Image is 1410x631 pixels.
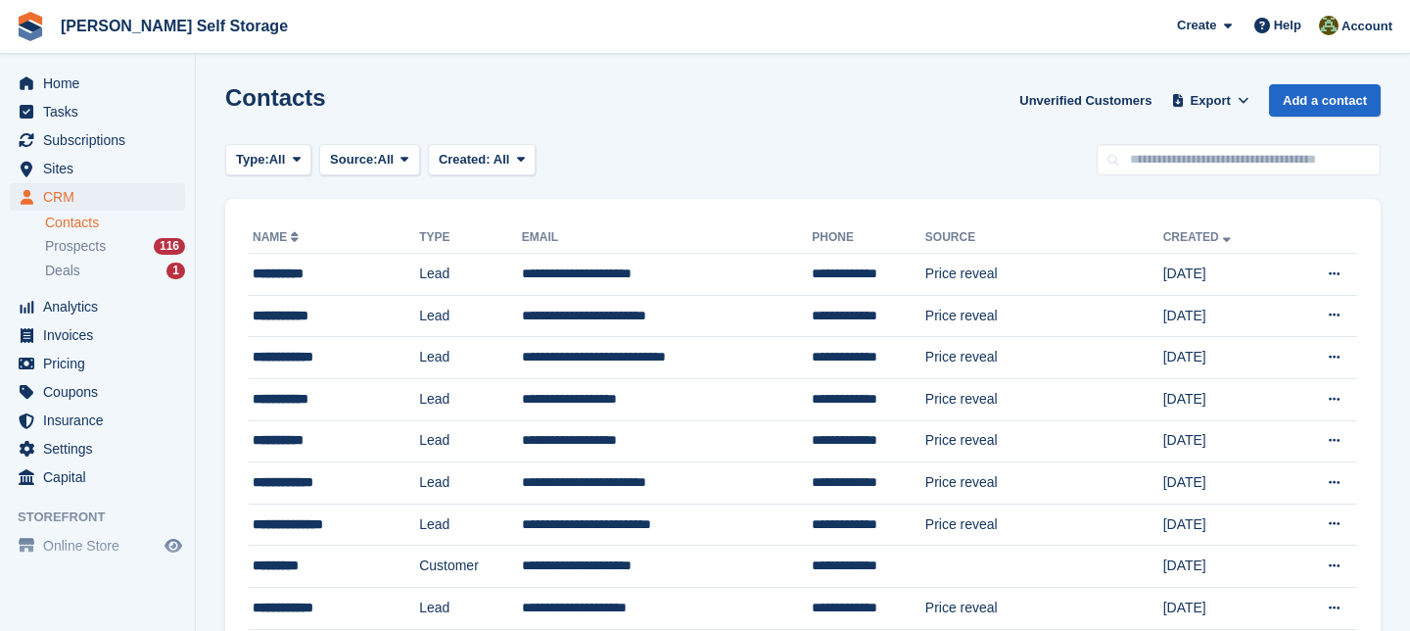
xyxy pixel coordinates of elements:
[45,262,80,280] span: Deals
[162,534,185,558] a: Preview store
[1163,378,1287,420] td: [DATE]
[1163,462,1287,505] td: [DATE]
[493,152,510,167] span: All
[43,407,161,434] span: Insurance
[1163,295,1287,337] td: [DATE]
[10,435,185,462] a: menu
[1269,84,1381,117] a: Add a contact
[16,12,45,41] img: stora-icon-8386f47178a22dfd0bd8f6a31ec36ba5ce8667c1dd55bd0f319d3a0aa187defe.svg
[378,150,395,170] span: All
[10,532,185,559] a: menu
[10,183,185,211] a: menu
[1191,91,1231,111] span: Export
[1341,17,1392,36] span: Account
[10,98,185,125] a: menu
[166,263,185,279] div: 1
[419,295,522,337] td: Lead
[419,254,522,296] td: Lead
[53,10,296,42] a: [PERSON_NAME] Self Storage
[45,214,185,232] a: Contacts
[419,587,522,629] td: Lead
[925,378,1163,420] td: Price reveal
[522,222,813,254] th: Email
[10,293,185,320] a: menu
[925,420,1163,462] td: Price reveal
[10,321,185,349] a: menu
[419,337,522,379] td: Lead
[419,378,522,420] td: Lead
[43,378,161,406] span: Coupons
[10,70,185,97] a: menu
[154,238,185,255] div: 116
[43,463,161,491] span: Capital
[428,144,536,176] button: Created: All
[43,532,161,559] span: Online Store
[269,150,286,170] span: All
[43,183,161,211] span: CRM
[10,407,185,434] a: menu
[1163,504,1287,546] td: [DATE]
[1163,420,1287,462] td: [DATE]
[1163,230,1235,244] a: Created
[319,144,420,176] button: Source: All
[45,236,185,257] a: Prospects 116
[43,155,161,182] span: Sites
[18,508,195,527] span: Storefront
[925,254,1163,296] td: Price reveal
[1163,337,1287,379] td: [DATE]
[330,150,377,170] span: Source:
[1163,546,1287,588] td: [DATE]
[10,350,185,377] a: menu
[812,222,925,254] th: Phone
[10,378,185,406] a: menu
[1011,84,1159,117] a: Unverified Customers
[45,261,185,281] a: Deals 1
[419,462,522,505] td: Lead
[419,222,522,254] th: Type
[925,587,1163,629] td: Price reveal
[439,152,491,167] span: Created:
[419,420,522,462] td: Lead
[1163,254,1287,296] td: [DATE]
[1163,587,1287,629] td: [DATE]
[1319,16,1339,35] img: Karl
[236,150,269,170] span: Type:
[1274,16,1301,35] span: Help
[925,295,1163,337] td: Price reveal
[43,321,161,349] span: Invoices
[43,435,161,462] span: Settings
[43,70,161,97] span: Home
[43,350,161,377] span: Pricing
[419,504,522,546] td: Lead
[253,230,303,244] a: Name
[10,126,185,154] a: menu
[925,504,1163,546] td: Price reveal
[925,337,1163,379] td: Price reveal
[43,126,161,154] span: Subscriptions
[10,155,185,182] a: menu
[10,463,185,491] a: menu
[225,84,326,111] h1: Contacts
[43,293,161,320] span: Analytics
[1167,84,1253,117] button: Export
[45,237,106,256] span: Prospects
[925,462,1163,505] td: Price reveal
[925,222,1163,254] th: Source
[43,98,161,125] span: Tasks
[225,144,311,176] button: Type: All
[419,546,522,588] td: Customer
[1177,16,1216,35] span: Create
